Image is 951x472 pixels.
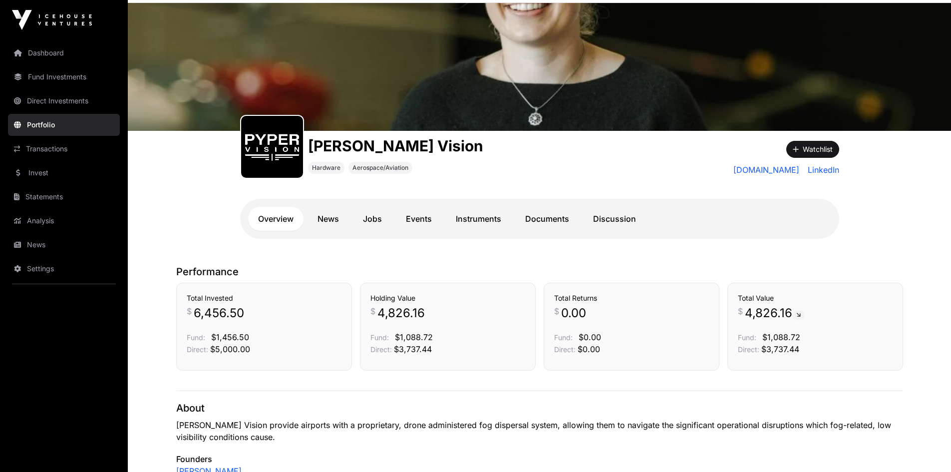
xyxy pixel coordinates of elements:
a: LinkedIn [804,164,839,176]
a: Events [396,207,442,231]
a: News [8,234,120,256]
iframe: Chat Widget [901,424,951,472]
a: Analysis [8,210,120,232]
h3: Total Invested [187,293,341,303]
span: $0.00 [578,344,600,354]
img: Icehouse Ventures Logo [12,10,92,30]
span: Direct: [738,345,759,354]
span: Direct: [554,345,576,354]
span: $ [187,305,192,317]
span: Direct: [370,345,392,354]
span: Aerospace/Aviation [352,164,408,172]
span: $1,088.72 [395,332,433,342]
a: Documents [515,207,579,231]
p: Performance [176,265,903,279]
span: $0.00 [579,332,601,342]
a: Settings [8,258,120,280]
span: 0.00 [561,305,586,321]
a: Instruments [446,207,511,231]
span: Direct: [187,345,208,354]
p: [PERSON_NAME] Vision provide airports with a proprietary, drone administered fog dispersal system... [176,419,903,443]
a: Discussion [583,207,646,231]
span: $ [738,305,743,317]
span: Fund: [370,333,389,342]
span: 4,826.16 [377,305,425,321]
span: $5,000.00 [210,344,250,354]
nav: Tabs [248,207,831,231]
span: Fund: [187,333,205,342]
a: Statements [8,186,120,208]
p: About [176,401,903,415]
span: Hardware [312,164,340,172]
span: $ [370,305,375,317]
button: Watchlist [786,141,839,158]
span: Fund: [554,333,573,342]
span: $1,456.50 [211,332,249,342]
a: Invest [8,162,120,184]
h3: Holding Value [370,293,525,303]
span: 4,826.16 [745,305,805,321]
h3: Total Returns [554,293,709,303]
span: $1,088.72 [762,332,800,342]
img: Pyper Vision [128,3,951,131]
span: $3,737.44 [394,344,432,354]
span: 6,456.50 [194,305,244,321]
a: Portfolio [8,114,120,136]
a: Overview [248,207,304,231]
a: Transactions [8,138,120,160]
h1: [PERSON_NAME] Vision [308,137,483,155]
img: output-onlinepngtools---2025-02-10T150915.629.png [245,120,299,174]
a: Direct Investments [8,90,120,112]
a: [DOMAIN_NAME] [733,164,800,176]
a: Fund Investments [8,66,120,88]
h3: Total Value [738,293,893,303]
a: Dashboard [8,42,120,64]
span: $ [554,305,559,317]
p: Founders [176,453,903,465]
a: News [308,207,349,231]
a: Jobs [353,207,392,231]
span: Fund: [738,333,756,342]
span: $3,737.44 [761,344,799,354]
